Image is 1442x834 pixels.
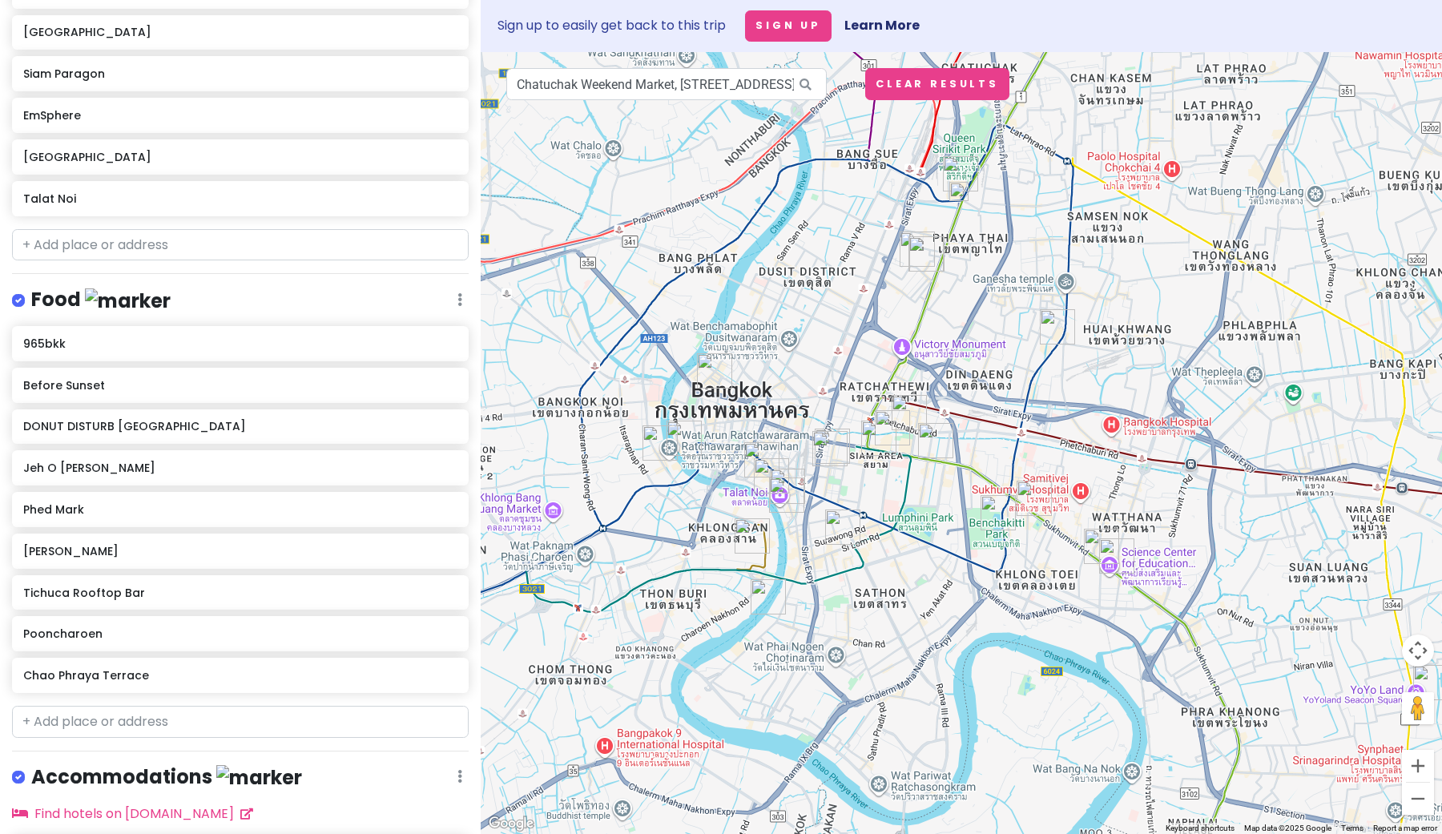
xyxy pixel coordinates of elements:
button: Map camera controls [1402,635,1434,667]
img: marker [85,288,171,313]
div: DIOR Gold House [918,423,953,458]
div: DONUT DISTURB BANGKOK [908,236,944,272]
h6: [GEOGRAPHIC_DATA] [23,150,457,164]
h4: Food [31,287,171,313]
input: + Add place or address [12,706,469,738]
button: Zoom in [1402,750,1434,782]
h6: DONUT DISTURB [GEOGRAPHIC_DATA] [23,419,457,433]
div: Jodd Fairs Night Market [1040,309,1075,344]
h6: Tichuca Rooftop Bar [23,586,457,600]
div: 965bkk [769,477,804,513]
div: Chao Phraya Terrace [751,579,786,614]
span: Map data ©2025 Google [1244,824,1331,832]
a: Find hotels on [DOMAIN_NAME] [12,804,253,823]
div: Talat Noi [770,469,805,504]
div: Siam Square [861,421,896,456]
h4: Accommodations [31,764,302,791]
a: Terms (opens in new tab) [1341,824,1363,832]
button: Clear Results [865,68,1009,99]
div: Benchakitti Park [981,495,1016,530]
div: Chatuchak Weekend Market [943,156,978,191]
div: Song Wat Road [754,458,789,494]
button: Keyboard shortcuts [1166,823,1235,834]
h6: Pooncharoen [23,627,457,641]
a: Open this area in Google Maps (opens a new window) [485,813,538,834]
div: EmSphere [1017,481,1052,516]
a: Report a map error [1373,824,1437,832]
div: Tichuca Rooftop Bar [1084,529,1119,564]
img: marker [216,765,302,790]
div: Before Sunset [667,421,702,456]
h6: Before Sunset [23,378,457,393]
h6: [GEOGRAPHIC_DATA] [23,25,457,39]
button: Zoom out [1402,783,1434,815]
h6: 965bkk [23,336,457,351]
div: Jeh O Chula Banthatthong [812,431,848,466]
h6: Chao Phraya Terrace [23,668,457,683]
input: Search a place [506,68,827,100]
button: Drag Pegman onto the map to open Street View [1402,692,1434,724]
h6: Phed Mark [23,502,457,517]
div: GUMP’s Ari Community Space [909,236,945,272]
h6: EmSphere [23,108,457,123]
div: Stupid Stay [735,518,770,554]
div: Ruay Ruay [892,395,927,430]
h6: Jeh O [PERSON_NAME] [23,461,457,475]
h6: [PERSON_NAME] [23,544,457,558]
div: Wat Arun [642,425,678,461]
button: Sign Up [745,10,832,42]
img: Google [485,813,538,834]
div: Phed Mark [1099,538,1134,574]
div: Siam Paragon [875,410,910,445]
h6: Talat Noi [23,191,457,206]
div: Silom Thai Cooking School [825,510,860,545]
div: Pooncharoen [744,442,779,477]
div: Soi Phahon Yothin 7 [900,232,935,267]
input: + Add place or address [12,229,469,261]
div: Banthat Thong Road [815,429,850,464]
a: Learn More [844,16,920,34]
div: Khaosan Road [697,353,732,389]
h6: Siam Paragon [23,66,457,81]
